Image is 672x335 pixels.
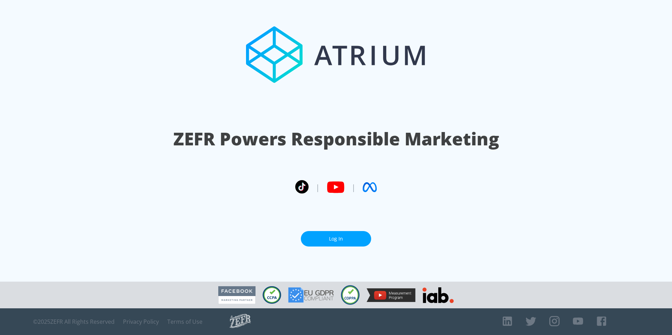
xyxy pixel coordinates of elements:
img: IAB [422,287,454,303]
span: | [351,182,356,192]
img: GDPR Compliant [288,287,334,303]
img: CCPA Compliant [263,286,281,304]
h1: ZEFR Powers Responsible Marketing [173,127,499,151]
a: Privacy Policy [123,318,159,325]
a: Terms of Use [167,318,202,325]
img: YouTube Measurement Program [367,288,415,302]
span: © 2025 ZEFR All Rights Reserved [33,318,115,325]
img: COPPA Compliant [341,285,360,305]
a: Log In [301,231,371,247]
img: Facebook Marketing Partner [218,286,256,304]
span: | [316,182,320,192]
